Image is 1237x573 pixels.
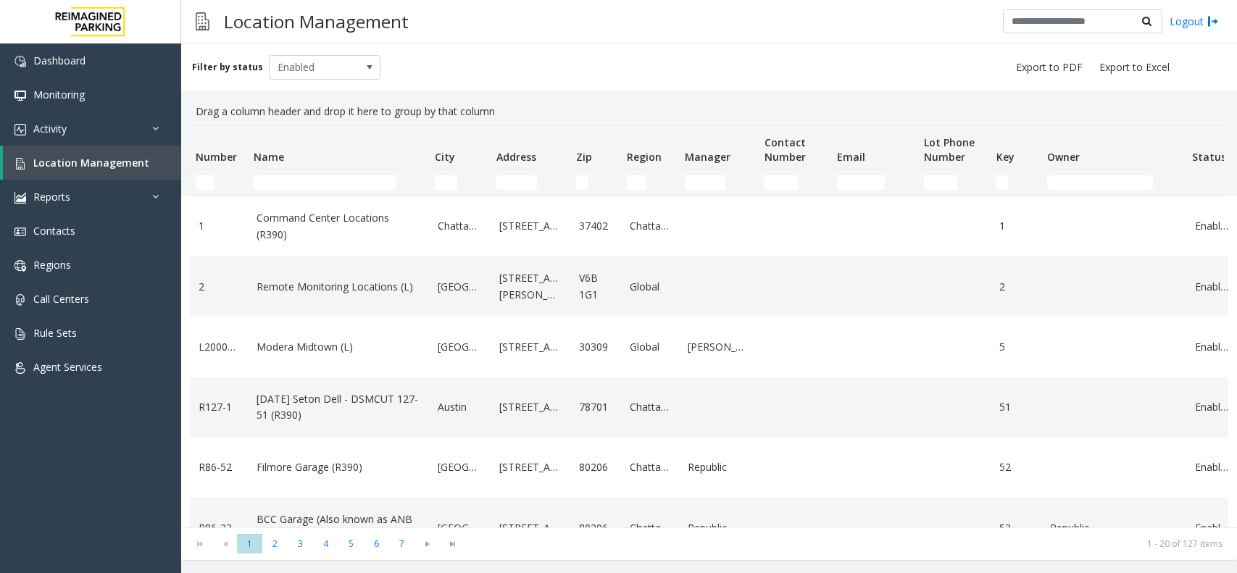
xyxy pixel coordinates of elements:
a: [STREET_ADDRESS] [499,339,562,355]
span: Enabled [270,56,358,79]
a: [STREET_ADDRESS] [499,459,562,475]
td: Contact Number Filter [759,170,831,196]
img: 'icon' [14,328,26,340]
a: Enabled [1195,339,1228,355]
td: Address Filter [491,170,570,196]
a: BCC Garage (Also known as ANB Garage) (R390) [257,511,420,544]
a: L20000500 [199,339,239,355]
span: Address [496,150,536,164]
a: 5 [999,339,1033,355]
a: [STREET_ADDRESS][PERSON_NAME] [499,270,562,303]
a: Republic [1050,520,1178,536]
span: Activity [33,122,67,135]
span: Export to PDF [1016,60,1083,75]
a: Logout [1170,14,1219,29]
a: 52 [999,459,1033,475]
input: Number Filter [196,175,215,190]
span: Go to the last page [440,534,465,554]
a: [GEOGRAPHIC_DATA] [438,520,482,536]
a: [PERSON_NAME] [688,339,750,355]
label: Filter by status [192,61,263,74]
span: Lot Phone Number [924,135,975,164]
span: Contacts [33,224,75,238]
td: Region Filter [621,170,679,196]
a: [DATE] Seton Dell - DSMCUT 127-51 (R390) [257,391,420,424]
span: Dashboard [33,54,86,67]
a: [GEOGRAPHIC_DATA] [438,339,482,355]
img: 'icon' [14,260,26,272]
span: Page 2 [262,534,288,553]
a: 53 [999,520,1033,536]
a: 1 [199,218,239,234]
input: Region Filter [627,175,646,190]
a: [STREET_ADDRESS] [499,399,562,415]
img: 'icon' [14,90,26,101]
span: Page 6 [364,534,389,553]
a: [STREET_ADDRESS] [499,218,562,234]
td: City Filter [429,170,491,196]
a: 37402 [579,218,612,234]
a: R86-23 [199,520,239,536]
a: 1 [999,218,1033,234]
td: Email Filter [831,170,918,196]
span: Regions [33,258,71,272]
a: Enabled [1195,279,1228,295]
span: Reports [33,190,70,204]
a: 2 [999,279,1033,295]
span: Page 7 [389,534,415,553]
h3: Location Management [217,4,416,39]
span: Monitoring [33,88,85,101]
span: Email [837,150,865,164]
td: Manager Filter [679,170,759,196]
td: Key Filter [991,170,1041,196]
img: 'icon' [14,362,26,374]
button: Export to Excel [1094,57,1175,78]
span: Key [996,150,1015,164]
span: Rule Sets [33,326,77,340]
span: Page 1 [237,534,262,553]
a: 78701 [579,399,612,415]
input: Owner Filter [1047,175,1153,190]
input: Lot Phone Number Filter [924,175,957,190]
span: Go to the next page [417,538,437,550]
span: Name [254,150,284,164]
span: Number [196,150,237,164]
a: 80206 [579,459,612,475]
a: Enabled [1195,218,1228,234]
a: Chattanooga [630,218,670,234]
a: Enabled [1195,399,1228,415]
input: Email Filter [837,175,885,190]
a: Republic [688,459,750,475]
input: Name Filter [254,175,396,190]
td: Name Filter [248,170,429,196]
span: Manager [685,150,730,164]
a: 30309 [579,339,612,355]
a: Global [630,279,670,295]
a: R127-1 [199,399,239,415]
a: Location Management [3,146,181,180]
span: Page 5 [338,534,364,553]
img: 'icon' [14,124,26,135]
a: 51 [999,399,1033,415]
input: City Filter [435,175,457,190]
input: Zip Filter [576,175,588,190]
span: City [435,150,455,164]
th: Status [1186,126,1237,170]
td: Number Filter [190,170,248,196]
span: Agent Services [33,360,102,374]
span: Region [627,150,662,164]
a: Chattanooga [630,399,670,415]
span: Export to Excel [1099,60,1170,75]
span: Page 4 [313,534,338,553]
a: Austin [438,399,482,415]
input: Key Filter [996,175,1008,190]
a: Command Center Locations (R390) [257,210,420,243]
input: Manager Filter [685,175,725,190]
img: 'icon' [14,56,26,67]
div: Data table [181,125,1237,527]
img: 'icon' [14,158,26,170]
a: 2 [199,279,239,295]
a: Modera Midtown (L) [257,339,420,355]
a: Chattanooga [438,218,482,234]
a: Filmore Garage (R390) [257,459,420,475]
